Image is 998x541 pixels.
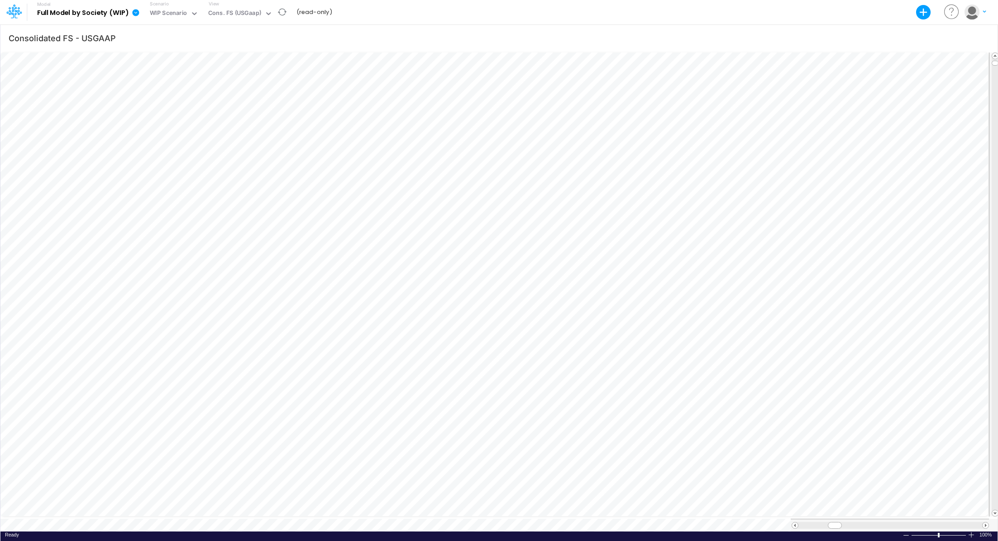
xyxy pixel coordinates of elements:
div: In Ready mode [5,531,19,538]
b: (read-only) [296,8,332,16]
div: Cons. FS (USGaap) [208,9,261,19]
label: Model [37,2,51,7]
span: Ready [5,532,19,537]
span: 100% [979,531,993,538]
div: Zoom Out [902,532,910,539]
div: Zoom [938,533,940,537]
label: Scenario [150,0,168,7]
div: Zoom In [968,531,975,538]
div: WIP Scenario [150,9,187,19]
label: View [209,0,219,7]
b: Full Model by Society (WIP) [37,9,129,17]
div: Zoom level [979,531,993,538]
div: Zoom [911,531,968,538]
